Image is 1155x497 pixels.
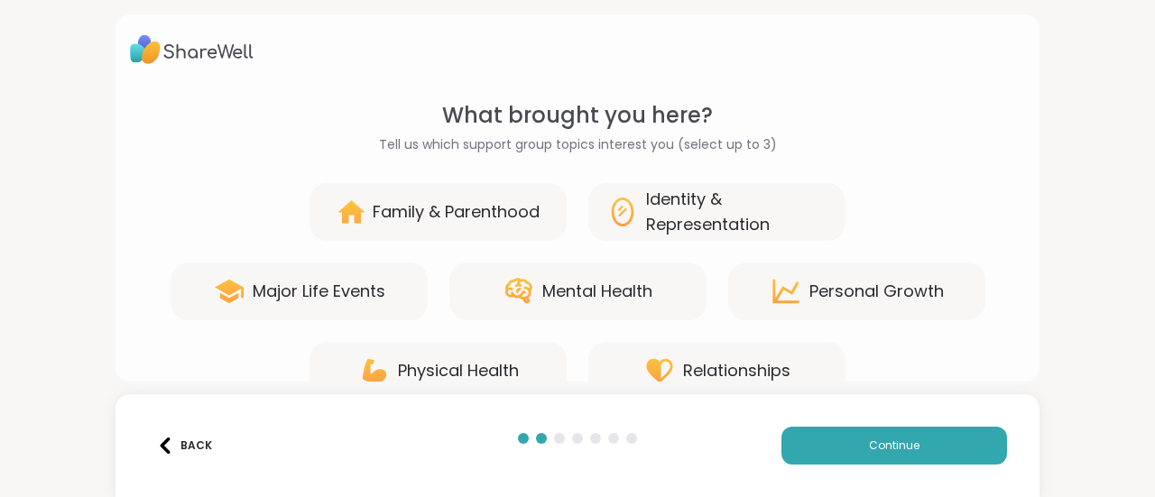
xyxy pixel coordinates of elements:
[253,279,385,304] div: Major Life Events
[683,358,790,383] div: Relationships
[130,29,254,70] img: ShareWell Logo
[781,427,1007,465] button: Continue
[157,437,212,454] div: Back
[646,187,827,237] div: Identity & Representation
[148,427,220,465] button: Back
[398,358,519,383] div: Physical Health
[379,135,777,154] span: Tell us which support group topics interest you (select up to 3)
[442,99,713,132] span: What brought you here?
[542,279,652,304] div: Mental Health
[373,199,540,225] div: Family & Parenthood
[869,437,919,454] span: Continue
[809,279,944,304] div: Personal Growth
